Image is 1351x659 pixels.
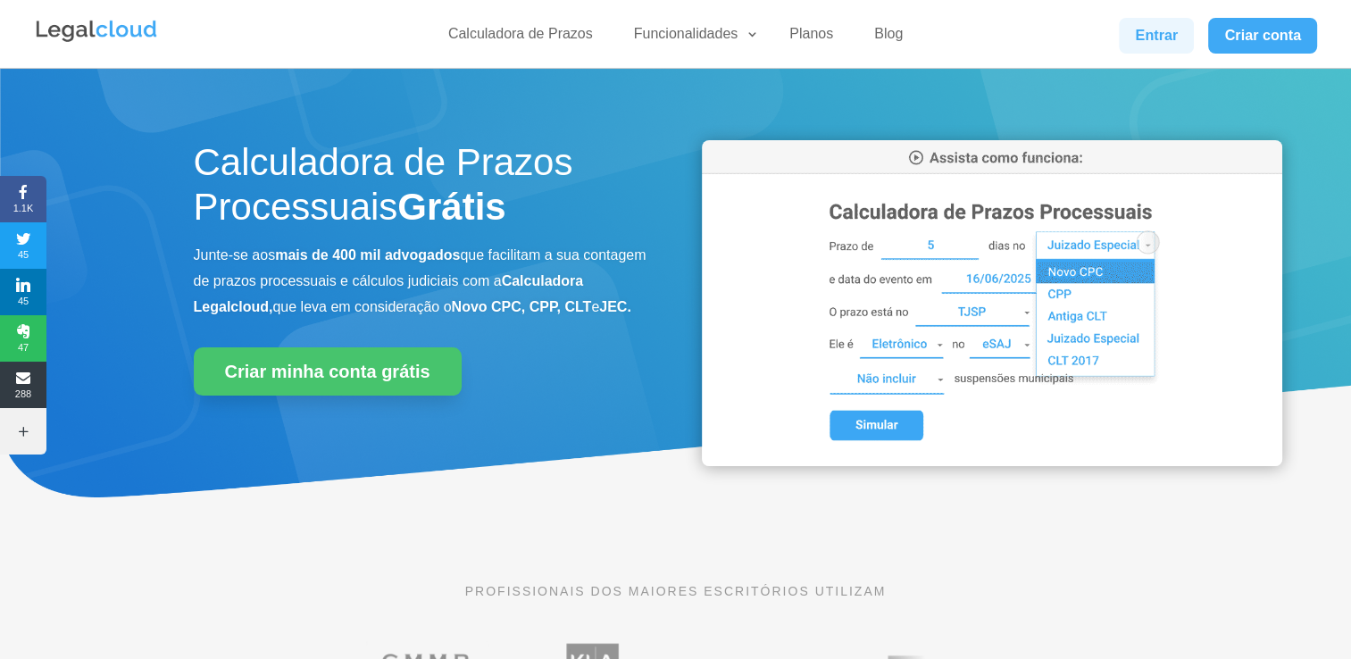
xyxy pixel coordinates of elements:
[34,18,159,45] img: Legalcloud Logo
[623,25,760,51] a: Funcionalidades
[194,140,649,239] h1: Calculadora de Prazos Processuais
[438,25,604,51] a: Calculadora de Prazos
[194,273,584,314] b: Calculadora Legalcloud,
[702,140,1282,466] img: Calculadora de Prazos Processuais da Legalcloud
[34,32,159,47] a: Logo da Legalcloud
[779,25,844,51] a: Planos
[194,581,1158,601] p: PROFISSIONAIS DOS MAIORES ESCRITÓRIOS UTILIZAM
[194,243,649,320] p: Junte-se aos que facilitam a sua contagem de prazos processuais e cálculos judiciais com a que le...
[599,299,631,314] b: JEC.
[452,299,592,314] b: Novo CPC, CPP, CLT
[275,247,460,263] b: mais de 400 mil advogados
[397,186,505,228] strong: Grátis
[194,347,462,396] a: Criar minha conta grátis
[1119,18,1194,54] a: Entrar
[702,454,1282,469] a: Calculadora de Prazos Processuais da Legalcloud
[1208,18,1317,54] a: Criar conta
[863,25,913,51] a: Blog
